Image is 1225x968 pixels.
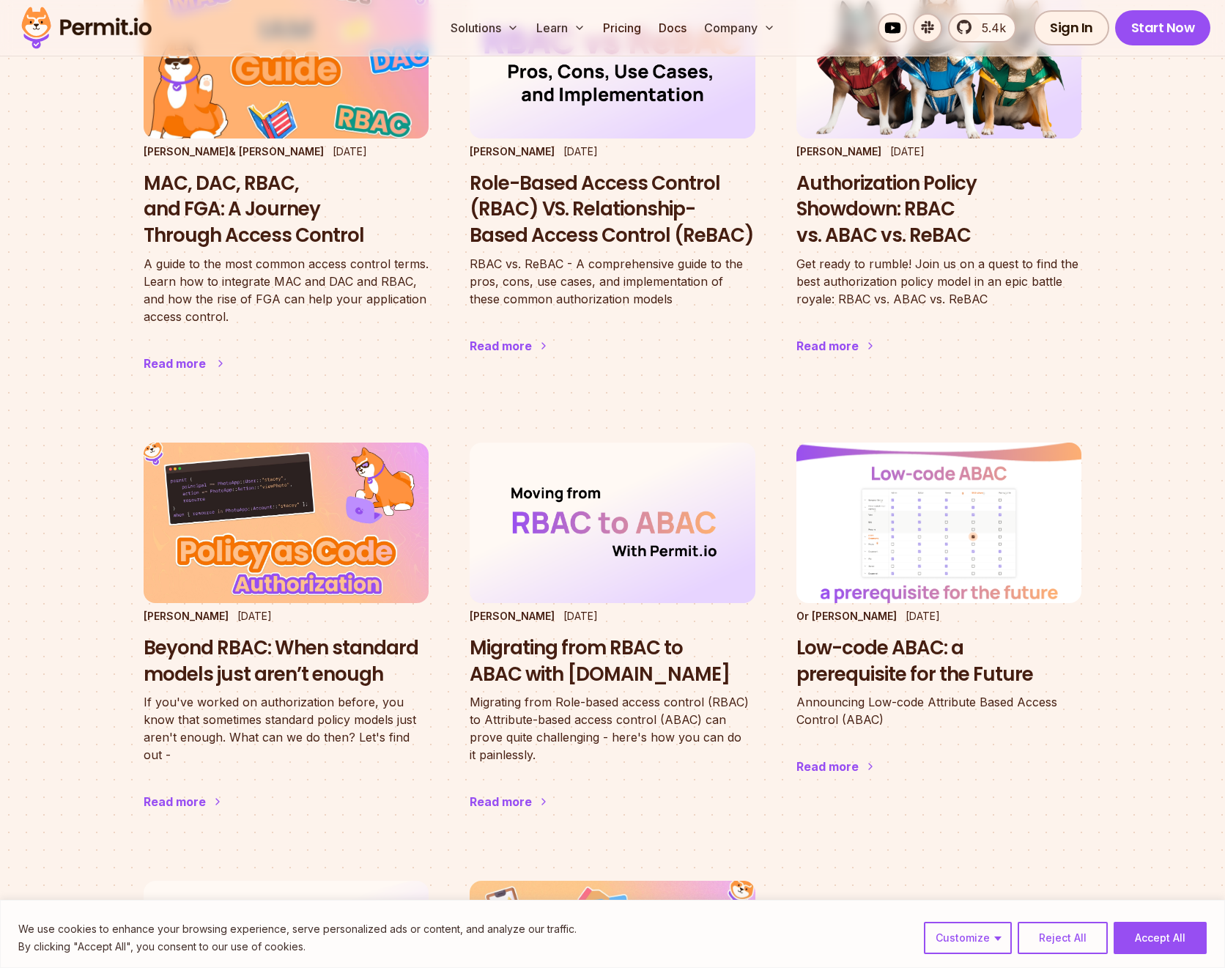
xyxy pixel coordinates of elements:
[563,610,598,622] time: [DATE]
[144,693,429,764] p: If you've worked on authorization before, you know that sometimes standard policy models just are...
[530,13,591,43] button: Learn
[1115,10,1211,45] a: Start Now
[470,793,532,810] div: Read more
[597,13,647,43] a: Pricing
[18,920,577,938] p: We use cookies to enhance your browsing experience, serve personalized ads or content, and analyz...
[796,758,859,775] div: Read more
[470,609,555,624] p: [PERSON_NAME]
[445,13,525,43] button: Solutions
[470,171,755,249] h3: Role-Based Access Control (RBAC) VS. Relationship-Based Access Control (ReBAC)
[653,13,692,43] a: Docs
[333,145,367,158] time: [DATE]
[144,355,206,372] div: Read more
[1034,10,1109,45] a: Sign In
[1018,922,1108,954] button: Reject All
[144,255,429,325] p: A guide to the most common access control terms. Learn how to integrate MAC and DAC and RBAC, and...
[796,609,897,624] p: Or [PERSON_NAME]
[906,610,940,622] time: [DATE]
[470,144,555,159] p: [PERSON_NAME]
[1114,922,1207,954] button: Accept All
[796,144,881,159] p: [PERSON_NAME]
[144,171,429,249] h3: MAC, DAC, RBAC, and FGA: A Journey Through Access Control
[470,337,532,355] div: Read more
[144,635,429,688] h3: Beyond RBAC: When standard models just aren’t enough
[796,443,1081,603] img: Low-code ABAC: a prerequisite for the Future
[144,609,229,624] p: [PERSON_NAME]
[796,443,1081,805] a: Low-code ABAC: a prerequisite for the FutureOr [PERSON_NAME][DATE]Low-code ABAC: a prerequisite f...
[948,13,1016,43] a: 5.4k
[144,443,429,603] img: Beyond RBAC: When standard models just aren’t enough
[563,145,598,158] time: [DATE]
[796,693,1081,728] p: Announcing Low-code Attribute Based Access Control (ABAC)
[796,635,1081,688] h3: Low-code ABAC: a prerequisite for the Future
[18,938,577,956] p: By clicking "Accept All", you consent to our use of cookies.
[144,144,324,159] p: [PERSON_NAME] & [PERSON_NAME]
[470,443,755,603] img: Migrating from RBAC to ABAC with Permit.io
[470,443,755,840] a: Migrating from RBAC to ABAC with Permit.io[PERSON_NAME][DATE]Migrating from RBAC to ABAC with [DO...
[470,635,755,688] h3: Migrating from RBAC to ABAC with [DOMAIN_NAME]
[924,922,1012,954] button: Customize
[796,255,1081,308] p: Get ready to rumble! Join us on a quest to find the best authorization policy model in an epic ba...
[15,3,158,53] img: Permit logo
[890,145,925,158] time: [DATE]
[973,19,1006,37] span: 5.4k
[698,13,781,43] button: Company
[237,610,272,622] time: [DATE]
[470,255,755,308] p: RBAC vs. ReBAC - A comprehensive guide to the pros, cons, use cases, and implementation of these ...
[144,443,429,840] a: Beyond RBAC: When standard models just aren’t enough[PERSON_NAME][DATE]Beyond RBAC: When standard...
[796,171,1081,249] h3: Authorization Policy Showdown: RBAC vs. ABAC vs. ReBAC
[796,337,859,355] div: Read more
[470,693,755,764] p: Migrating from Role-based access control (RBAC) to Attribute-based access control (ABAC) can prov...
[144,793,206,810] div: Read more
